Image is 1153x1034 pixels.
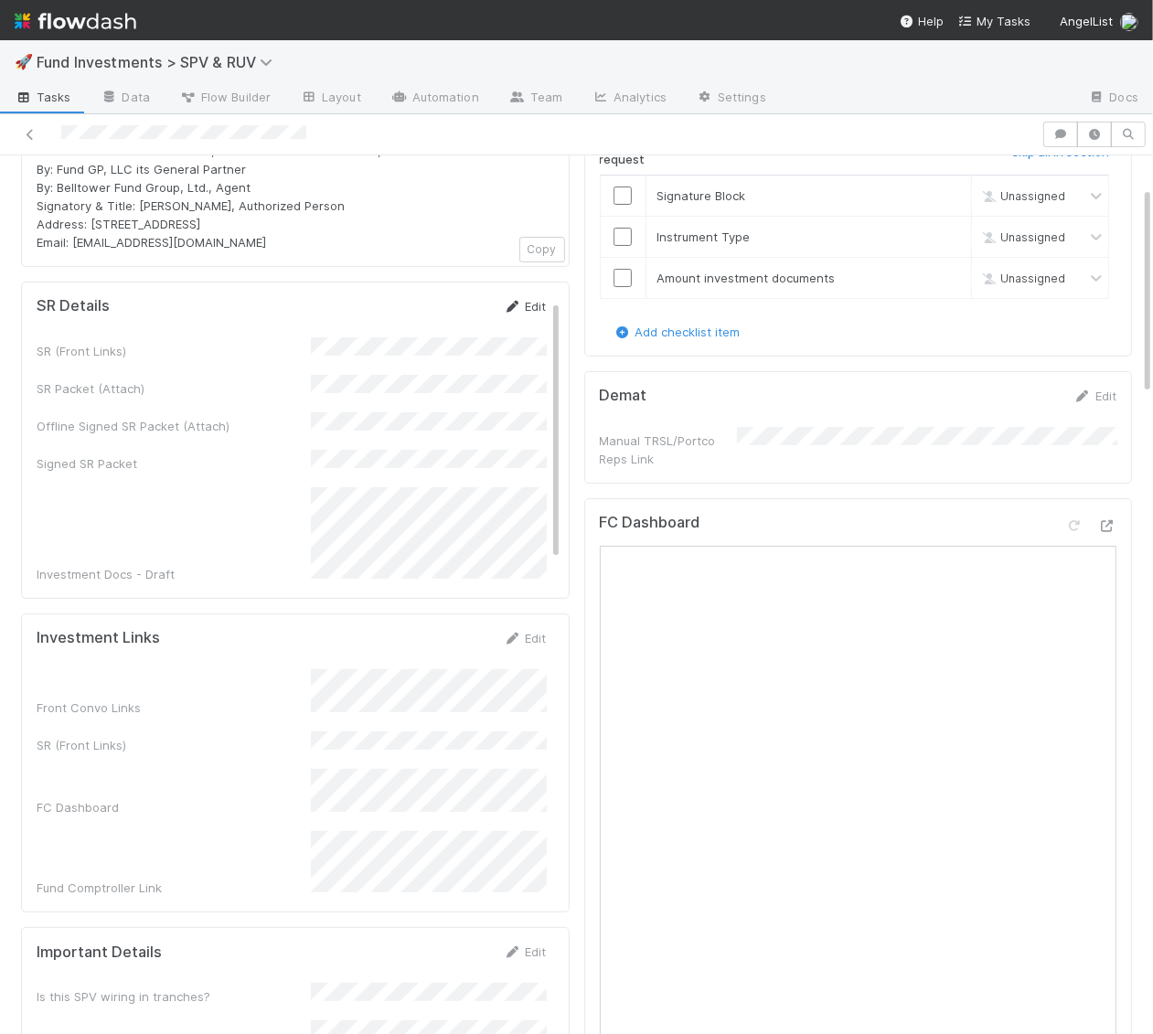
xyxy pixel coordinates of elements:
div: SR (Front Links) [37,736,311,754]
a: Edit [504,299,547,314]
a: Flow Builder [165,84,285,113]
img: avatar_041b9f3e-9684-4023-b9b7-2f10de55285d.png [1120,13,1138,31]
a: skip all in section [1012,145,1109,167]
span: AngelList [1060,14,1113,28]
a: Layout [285,84,376,113]
div: Help [900,12,944,30]
div: Is this SPV wiring in tranches? [37,987,311,1006]
div: Fund Comptroller Link [37,879,311,897]
span: Signature Block [657,188,746,203]
div: FC Dashboard [37,798,311,816]
a: Docs [1073,84,1153,113]
div: Manual TRSL/Portco Reps Link [600,432,737,468]
a: Data [86,84,165,113]
a: Analytics [577,84,681,113]
span: Tasks [15,88,71,106]
span: Fund Investments > SPV & RUV [37,53,282,71]
div: Investment Docs - Draft [37,565,311,583]
span: Unassigned [978,271,1065,284]
span: Investor Name: BO-0717 Fund I, a series of Exitfund Venture, LP By: Fund GP, LLC its General Part... [37,144,399,250]
a: My Tasks [958,12,1030,30]
a: Edit [504,631,547,645]
span: My Tasks [958,14,1030,28]
button: Copy [519,237,565,262]
span: Unassigned [978,188,1065,202]
span: Flow Builder [179,88,271,106]
a: Edit [1073,389,1116,403]
div: SR (Front Links) [37,342,311,360]
h5: Important Details [37,943,162,962]
span: Amount investment documents [657,271,836,285]
a: Add checklist item [614,325,741,339]
h5: SR Details [37,297,110,315]
a: Team [494,84,577,113]
a: Settings [681,84,781,113]
img: logo-inverted-e16ddd16eac7371096b0.svg [15,5,136,37]
span: Instrument Type [657,229,751,244]
a: Automation [376,84,494,113]
div: Front Convo Links [37,698,311,717]
h5: Investment Links [37,629,160,647]
div: Offline Signed SR Packet (Attach) [37,417,311,435]
span: Unassigned [978,229,1065,243]
h5: Demat [600,387,647,405]
div: Signed SR Packet [37,454,311,473]
span: 🚀 [15,54,33,69]
a: Edit [504,944,547,959]
div: SR Packet (Attach) [37,379,311,398]
h5: FC Dashboard [600,514,700,532]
